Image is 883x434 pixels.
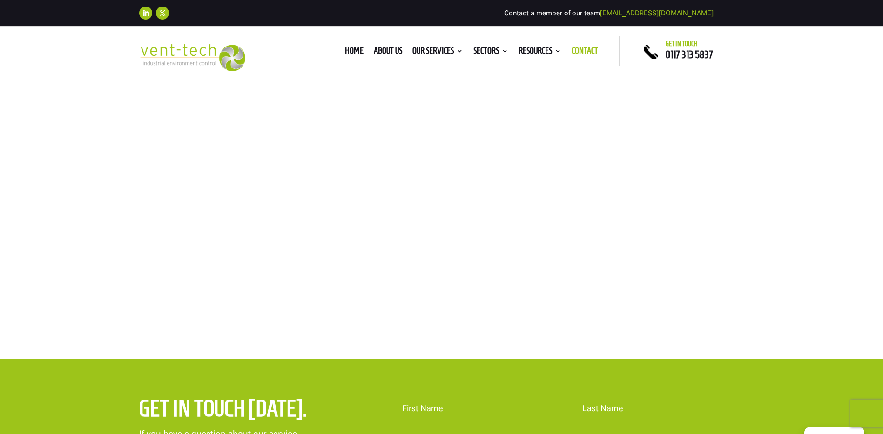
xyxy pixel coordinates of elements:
a: Contact [572,47,598,58]
a: 0117 313 5837 [666,49,713,60]
span: Get in touch [666,40,698,47]
a: Sectors [473,47,508,58]
h2: Get in touch [DATE]. [139,394,333,427]
a: Resources [519,47,561,58]
a: Follow on X [156,7,169,20]
input: Last Name [575,394,744,423]
img: 2023-09-27T08_35_16.549ZVENT-TECH---Clear-background [139,44,246,71]
a: Our Services [412,47,463,58]
a: About us [374,47,402,58]
a: [EMAIL_ADDRESS][DOMAIN_NAME] [600,9,714,17]
a: Home [345,47,364,58]
a: Follow on LinkedIn [139,7,152,20]
span: Contact a member of our team [504,9,714,17]
input: First Name [395,394,564,423]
